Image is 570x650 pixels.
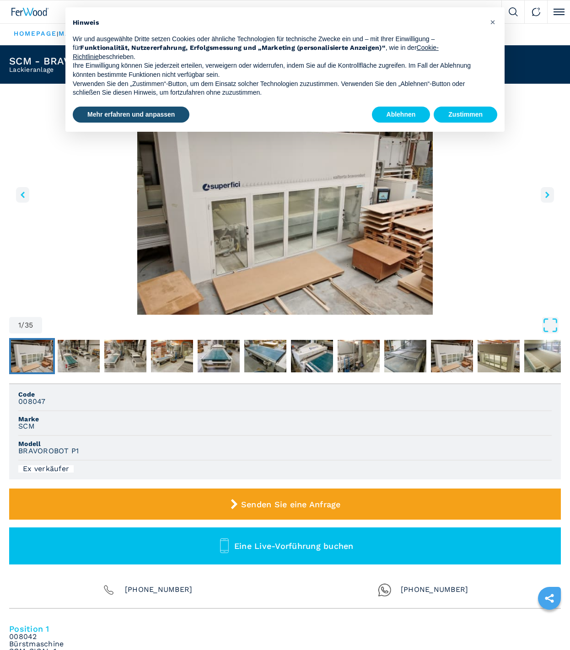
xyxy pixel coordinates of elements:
img: 83d1f578bee5e9df365996b8ce2463ca [431,340,473,373]
img: e12e758873e6b0b723909312f32d53de [58,340,100,373]
span: [PHONE_NUMBER] [125,583,193,597]
button: Open Fullscreen [44,317,559,333]
p: Wir und ausgewählte Dritte setzen Cookies oder ähnliche Technologien für technische Zwecke ein un... [73,35,483,62]
button: Ablehnen [372,107,430,123]
span: Senden Sie eine Anfrage [241,500,341,509]
span: × [490,16,495,27]
button: Mehr erfahren und anpassen [73,107,189,123]
h3: 008047 [18,398,46,406]
span: 35 [25,322,33,329]
button: Zustimmen [434,107,497,123]
img: Lackieranlage SCM BRAVOROBOT P1 [9,93,561,315]
img: 368425cfc4595ee219d7da18d90bee7b [11,340,53,373]
button: Click to toggle menu [547,0,570,23]
button: Go to Slide 10 [429,338,475,375]
span: | [57,31,59,37]
h1: SCM - BRAVOROBOT P1 [9,56,127,66]
a: HOMEPAGE [14,30,57,37]
img: Contact us [532,7,541,16]
a: Cookie-Richtlinie [73,44,439,60]
button: Go to Slide 6 [242,338,288,375]
span: 1 [18,322,21,329]
img: 39a892d416be9e09ac27b2bb1950aba2 [151,340,193,373]
a: sharethis [538,587,561,610]
button: Go to Slide 2 [56,338,102,375]
button: Go to Slide 1 [9,338,55,375]
button: Go to Slide 3 [102,338,148,375]
img: Ferwood [11,8,49,16]
span: Eine Live-Vorführung buchen [234,541,354,551]
img: 37f056260532b1a714ac64362d7ac88f [244,340,286,373]
button: left-button [16,187,29,203]
h2: Lackieranlage [9,66,127,73]
img: 443a54535deec9254a06e2052ad10942 [384,340,426,373]
img: d093f7ba90bf530a7d7de00ecc9da473 [104,340,146,373]
span: / [21,322,24,329]
h3: BRAVOROBOT P1 [18,447,79,455]
nav: Thumbnail Navigation [9,338,561,375]
img: b8b35d3c947cac0eb2c506cf782c8a05 [291,340,333,373]
button: Senden Sie eine Anfrage [9,489,561,520]
h4: Position 1 [9,625,561,633]
h2: Hinweis [73,18,483,27]
span: Code [18,391,552,398]
div: Go to Slide 1 [9,93,561,315]
button: Go to Slide 7 [289,338,335,375]
button: Go to Slide 4 [149,338,195,375]
strong: Funktionalität, Nutzererfahrung, Erfolgsmessung und „Marketing (personalisierte Anzeigen)“ [80,44,386,51]
button: right-button [541,187,554,203]
img: Phone [102,583,116,597]
div: Ex verkäufer [18,465,74,473]
img: Search [509,7,518,16]
p: Ihre Einwilligung können Sie jederzeit erteilen, verweigern oder widerrufen, indem Sie auf die Ko... [73,61,483,79]
img: a171af8fc17e70564ee1a659b4d36119 [198,340,240,373]
img: c20712b41e9238d73344c27a434e1fe7 [478,340,520,373]
h3: SCM [18,422,35,430]
button: Go to Slide 12 [522,338,568,375]
button: Eine Live-Vorführung buchen [9,527,561,564]
img: 1fb90f5160876ea7441168f5f5e3e1cc [524,340,566,373]
button: Go to Slide 8 [336,338,382,375]
img: Whatsapp [378,583,392,597]
button: Go to Slide 5 [196,338,242,375]
img: 664c89163ff45ca72c6799b8d8ba7a17 [338,340,380,373]
span: Marke [18,416,552,422]
p: Verwenden Sie den „Zustimmen“-Button, um dem Einsatz solcher Technologien zuzustimmen. Verwenden ... [73,80,483,97]
button: Go to Slide 11 [476,338,522,375]
span: Modell [18,440,552,447]
span: [PHONE_NUMBER] [401,583,468,597]
button: Go to Slide 9 [382,338,428,375]
button: Schließen Sie diesen Hinweis [485,15,500,29]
